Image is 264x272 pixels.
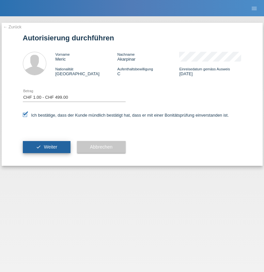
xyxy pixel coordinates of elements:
[117,66,179,76] div: C
[23,141,70,153] button: check Weiter
[179,66,241,76] div: [DATE]
[55,67,73,71] span: Nationalität
[36,144,41,150] i: check
[117,52,179,62] div: Akarpinar
[3,24,22,29] a: ← Zurück
[55,52,70,56] span: Vorname
[23,113,229,118] label: Ich bestätige, dass der Kunde mündlich bestätigt hat, dass er mit einer Bonitätsprüfung einversta...
[55,52,117,62] div: Meric
[117,67,153,71] span: Aufenthaltsbewilligung
[23,34,241,42] h1: Autorisierung durchführen
[248,6,261,10] a: menu
[117,52,134,56] span: Nachname
[179,67,230,71] span: Einreisedatum gemäss Ausweis
[44,144,57,150] span: Weiter
[90,144,113,150] span: Abbrechen
[55,66,117,76] div: [GEOGRAPHIC_DATA]
[77,141,126,153] button: Abbrechen
[251,5,257,12] i: menu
